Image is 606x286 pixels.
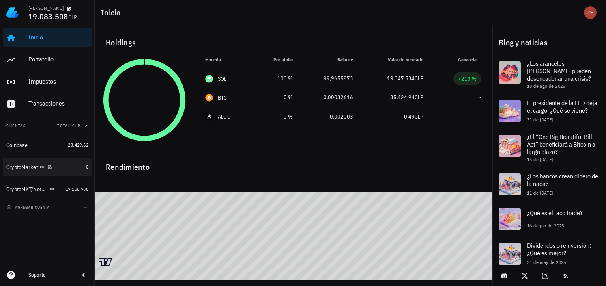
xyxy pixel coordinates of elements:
span: 31 de may de 2025 [527,259,566,265]
span: 15 de [DATE] [527,156,553,162]
th: Balance [299,50,359,69]
a: Impuestos [3,72,92,91]
span: 11 de [DATE] [527,190,553,196]
div: Portafolio [28,56,88,63]
span: -23.429,62 [66,142,88,148]
span: 35.424,94 [390,94,415,101]
div: BTC [218,94,227,102]
span: CLP [415,113,423,120]
a: Portafolio [3,50,92,69]
a: ¿Los bancos crean dinero de la nada? 11 de [DATE] [492,167,606,202]
div: [PERSON_NAME] [28,5,64,11]
button: agregar cuenta [5,203,53,211]
div: 99,9655873 [305,74,353,83]
a: CryptoMarket 0 [3,158,92,176]
span: 19.106.938 [65,186,88,192]
span: - [479,94,481,101]
div: SOL-icon [205,75,213,83]
a: Charting by TradingView [99,258,112,266]
th: Moneda [199,50,254,69]
div: 0 % [260,93,293,102]
span: ¿Los bancos crean dinero de la nada? [527,172,598,188]
span: 18 de ago de 2025 [527,83,565,89]
img: LedgiFi [6,6,19,19]
a: ¿Los aranceles [PERSON_NAME] pueden desencadenar una crisis? 18 de ago de 2025 [492,55,606,94]
div: 0,00032616 [305,93,353,102]
div: ALGO [218,113,231,121]
a: Dividendos o reinversión: ¿Qué es mejor? 31 de may de 2025 [492,236,606,271]
div: 100 % [260,74,293,83]
div: Holdings [99,30,488,55]
a: Transacciones [3,95,92,113]
span: El presidente de la FED deja el cargo: ¿Qué se viene? [527,99,597,114]
th: Portafolio [254,50,299,69]
a: ¿Qué es el taco trade? 16 de jun de 2025 [492,202,606,236]
span: 31 de [DATE] [527,117,553,123]
a: Inicio [3,28,92,47]
span: 19.047.534 [387,75,415,82]
span: CLP [415,94,423,101]
div: BTC-icon [205,94,213,102]
span: ¿Qué es el taco trade? [527,209,583,217]
div: Soporte [28,272,73,278]
div: -0,002003 [305,113,353,121]
div: Coinbase [6,142,28,149]
div: Blog y noticias [492,30,606,55]
a: El presidente de la FED deja el cargo: ¿Qué se viene? 31 de [DATE] [492,94,606,128]
div: CryptoMarket [6,164,38,171]
span: CLP [68,14,77,21]
span: 19.083.508 [28,11,68,22]
span: - [479,113,481,120]
h1: Inicio [101,6,124,19]
span: ¿El “One Big Beautiful Bill Act” beneficiará a Bitcoin a largo plazo? [527,133,595,156]
span: -0,49 [402,113,415,120]
a: ¿El “One Big Beautiful Bill Act” beneficiará a Bitcoin a largo plazo? 15 de [DATE] [492,128,606,167]
span: Ganancia [458,57,481,63]
span: 0 [86,164,88,170]
div: 0 % [260,113,293,121]
a: CryptoMKT/NotBank 19.106.938 [3,180,92,199]
a: Coinbase -23.429,62 [3,136,92,154]
div: Impuestos [28,78,88,85]
button: CuentasTotal CLP [3,117,92,136]
div: CryptoMKT/NotBank [6,186,48,193]
span: agregar cuenta [8,205,50,210]
div: Rendimiento [99,154,488,173]
span: Dividendos o reinversión: ¿Qué es mejor? [527,241,591,257]
span: ¿Los aranceles [PERSON_NAME] pueden desencadenar una crisis? [527,59,591,82]
th: Valor de mercado [359,50,429,69]
div: Transacciones [28,100,88,107]
div: ALGO-icon [205,113,213,121]
span: CLP [415,75,423,82]
span: 16 de jun de 2025 [527,223,564,228]
div: SOL [218,75,227,83]
div: +210 % [458,75,477,83]
span: Total CLP [57,123,80,128]
div: Inicio [28,33,88,41]
div: avatar [584,6,597,19]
